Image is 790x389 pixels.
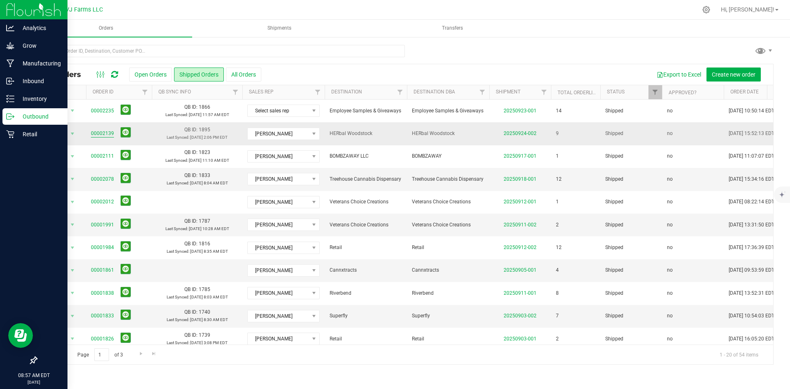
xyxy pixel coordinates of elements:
span: 9 [556,130,559,137]
span: 1787 [199,218,210,224]
span: Shipments [256,25,302,32]
span: no [667,335,673,343]
span: Superfly [412,312,484,320]
inline-svg: Inventory [6,95,14,103]
a: 00002012 [91,198,114,206]
span: select [67,173,78,185]
span: [DATE] 3:08 PM EDT [190,340,228,345]
span: select [67,287,78,299]
a: Filter [537,85,551,99]
a: 20250911-002 [504,222,537,228]
span: no [667,130,673,137]
span: 1833 [199,172,210,178]
input: 1 [94,348,109,361]
span: no [667,289,673,297]
span: Retail [412,244,484,252]
span: 8 [556,289,559,297]
a: 00001991 [91,221,114,229]
span: Shipped [605,221,657,229]
span: Shipped [605,335,657,343]
button: Shipped Orders [174,68,224,82]
span: HERbal Woodstock [330,130,402,137]
span: Last Synced: [167,181,189,185]
span: [DATE] 8:35 AM EDT [190,249,228,254]
p: [DATE] [4,379,64,385]
a: 20250924-002 [504,130,537,136]
span: QB ID: [184,241,197,247]
a: 20250912-001 [504,199,537,205]
span: select [67,128,78,140]
span: [DATE] 11:57 AM EDT [189,112,229,117]
p: Outbound [14,112,64,121]
a: Orders [20,20,192,37]
span: [PERSON_NAME] [248,333,309,345]
span: Last Synced: [165,112,188,117]
p: Inbound [14,76,64,86]
span: [PERSON_NAME] [248,196,309,208]
span: 1816 [199,241,210,247]
span: 4 [556,266,559,274]
inline-svg: Retail [6,130,14,138]
span: Treehouse Cannabis Dispensary [412,175,484,183]
span: select [67,219,78,231]
span: no [667,266,673,274]
span: [PERSON_NAME] [248,128,309,140]
a: 00001861 [91,266,114,274]
span: Hi, [PERSON_NAME]! [721,6,774,13]
span: 1823 [199,149,210,155]
a: Go to the last page [148,348,160,359]
span: [PERSON_NAME] [248,310,309,322]
a: Status [607,89,625,95]
span: [DATE] 10:50:14 EDT [729,107,774,115]
span: Orders [88,25,124,32]
a: Transfers [366,20,539,37]
span: no [667,152,673,160]
span: [DATE] 11:10 AM EDT [189,158,229,163]
a: Filter [311,85,325,99]
input: Search Order ID, Destination, Customer PO... [36,45,405,57]
span: Shipped [605,312,657,320]
button: Open Orders [129,68,172,82]
span: [PERSON_NAME] [248,287,309,299]
span: Shipped [605,289,657,297]
span: Retail [412,335,484,343]
inline-svg: Manufacturing [6,59,14,68]
a: 20250905-001 [504,267,537,273]
span: Cannxtracts [330,266,402,274]
span: Last Synced: [165,226,188,231]
a: Order Date [730,89,759,95]
span: 1 - 20 of 54 items [713,348,765,361]
span: [PERSON_NAME] [248,242,309,254]
span: select [67,333,78,345]
span: 1 [556,198,559,206]
span: [DATE] 08:22:14 EDT [729,198,774,206]
span: Riverbend [330,289,402,297]
a: 00002111 [91,152,114,160]
span: [DATE] 2:06 PM EDT [190,135,228,140]
a: Destination [331,89,362,95]
span: HERbal Woodstock [412,130,484,137]
p: Grow [14,41,64,51]
span: select [67,265,78,276]
button: Create new order [706,68,761,82]
span: Last Synced: [167,295,189,299]
span: 1740 [199,309,210,315]
div: Manage settings [701,6,711,14]
span: Shipped [605,130,657,137]
span: Veterans Choice Creations [330,198,402,206]
span: Shipped [605,266,657,274]
a: 00001833 [91,312,114,320]
a: Shipments [193,20,365,37]
span: 1739 [199,332,210,338]
span: Last Synced: [167,340,189,345]
a: 20250903-001 [504,336,537,342]
a: 20250911-001 [504,290,537,296]
a: Approved? [669,90,697,96]
span: VJ Farms LLC [65,6,103,13]
span: Cannxtracts [412,266,484,274]
span: [DATE] 15:52:13 EDT [729,130,774,137]
a: 00002139 [91,130,114,137]
span: 1 [556,152,559,160]
a: Shipment [496,89,520,95]
span: [DATE] 8:04 AM EDT [190,181,228,185]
